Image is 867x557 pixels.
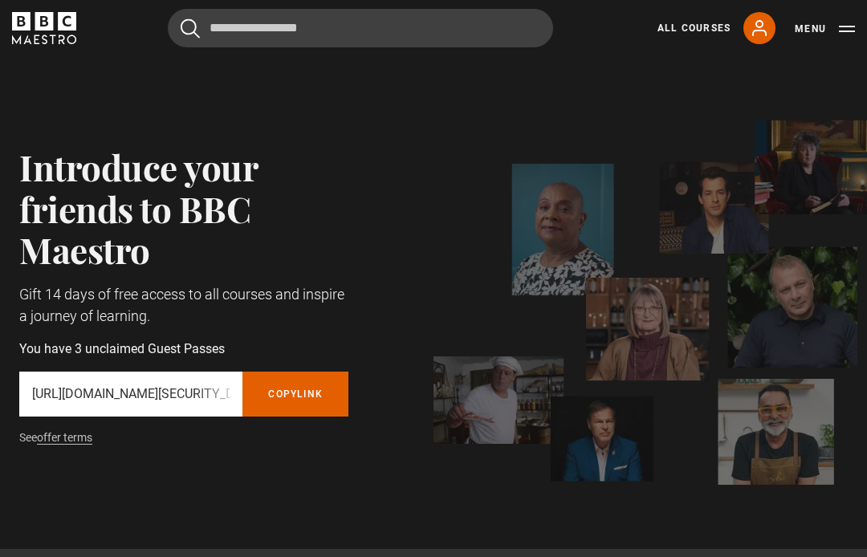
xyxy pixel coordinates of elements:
svg: BBC Maestro [12,12,76,44]
button: Toggle navigation [795,21,855,37]
a: All Courses [657,21,731,35]
p: [URL][DOMAIN_NAME][SECURITY_DATA] [32,384,230,404]
input: Search [168,9,553,47]
p: Gift 14 days of free access to all courses and inspire a journey of learning. [19,283,348,327]
h2: Introduce your friends to BBC Maestro [19,146,348,270]
button: Copylink [242,372,348,417]
a: offer terms [37,431,92,445]
button: Submit the search query [181,18,200,39]
p: You have 3 unclaimed Guest Passes [19,339,348,359]
p: See [19,429,348,446]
